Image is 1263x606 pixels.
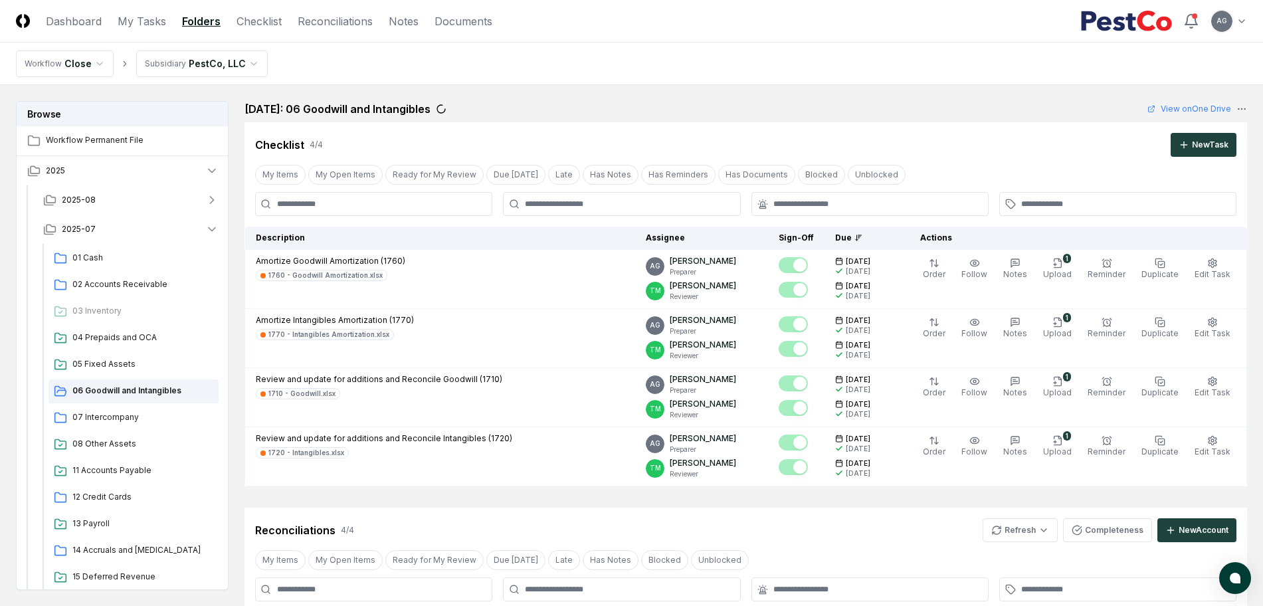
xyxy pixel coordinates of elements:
button: Blocked [798,165,845,185]
button: Mark complete [779,459,808,475]
button: Notes [1001,433,1030,460]
button: atlas-launcher [1219,562,1251,594]
button: 2025-07 [33,215,229,244]
p: Reviewer [670,469,736,479]
button: Reminder [1085,373,1128,401]
button: My Open Items [308,165,383,185]
button: Reminder [1085,255,1128,283]
p: Reviewer [670,292,736,302]
span: 05 Fixed Assets [72,358,213,370]
span: Upload [1043,387,1072,397]
span: AG [650,439,660,449]
button: Duplicate [1139,373,1181,401]
button: Unblocked [848,165,906,185]
button: Due Today [486,550,545,570]
span: 11 Accounts Payable [72,464,213,476]
button: Mark complete [779,341,808,357]
div: Actions [910,232,1236,244]
a: 08 Other Assets [49,433,219,456]
div: 1710 - Goodwill.xlsx [268,389,336,399]
button: Mark complete [779,375,808,391]
th: Sign-Off [768,227,825,250]
span: [DATE] [846,434,870,444]
button: Reminder [1085,433,1128,460]
div: [DATE] [846,444,870,454]
div: [DATE] [846,409,870,419]
button: Edit Task [1192,314,1233,342]
a: 14 Accruals and [MEDICAL_DATA] [49,539,219,563]
div: New Task [1192,139,1228,151]
span: TM [650,286,661,296]
button: Has Notes [583,165,638,185]
a: 04 Prepaids and OCA [49,326,219,350]
p: Preparer [670,326,736,336]
span: Notes [1003,447,1027,456]
button: Order [920,255,948,283]
span: Upload [1043,328,1072,338]
p: Preparer [670,267,736,277]
button: Mark complete [779,257,808,273]
span: Edit Task [1195,447,1230,456]
span: Order [923,269,945,279]
span: 12 Credit Cards [72,491,213,503]
span: [DATE] [846,340,870,350]
button: 1Upload [1040,433,1074,460]
button: Follow [959,314,990,342]
span: Follow [961,447,987,456]
h2: [DATE]: 06 Goodwill and Intangibles [244,101,431,117]
span: 04 Prepaids and OCA [72,332,213,344]
span: [DATE] [846,458,870,468]
button: Follow [959,373,990,401]
div: 1 [1063,313,1071,322]
p: [PERSON_NAME] [670,339,736,351]
div: Due [835,232,888,244]
p: [PERSON_NAME] [670,280,736,292]
button: Completeness [1063,518,1152,542]
a: Notes [389,13,419,29]
a: 12 Credit Cards [49,486,219,510]
button: My Items [255,165,306,185]
button: Edit Task [1192,433,1233,460]
span: AG [650,320,660,330]
button: Refresh [983,518,1058,542]
p: Amortize Intangibles Amortization (1770) [256,314,414,326]
button: Has Documents [718,165,795,185]
div: 1 [1063,431,1071,441]
span: Duplicate [1141,328,1179,338]
span: 08 Other Assets [72,438,213,450]
div: 1720 - Intangibles.xlsx [268,448,344,458]
p: Preparer [670,445,736,454]
span: AG [1216,16,1227,26]
div: 4 / 4 [341,524,354,536]
p: Review and update for additions and Reconcile Intangibles (1720) [256,433,512,445]
button: 1Upload [1040,314,1074,342]
span: Notes [1003,387,1027,397]
span: Duplicate [1141,447,1179,456]
span: Reminder [1088,269,1125,279]
button: Order [920,314,948,342]
button: Reminder [1085,314,1128,342]
a: Reconciliations [298,13,373,29]
p: Reviewer [670,410,736,420]
a: Workflow Permanent File [17,126,229,155]
a: 1770 - Intangibles Amortization.xlsx [256,329,394,340]
button: Notes [1001,314,1030,342]
a: 07 Intercompany [49,406,219,430]
span: 15 Deferred Revenue [72,571,213,583]
button: NewTask [1171,133,1236,157]
img: PestCo logo [1080,11,1173,32]
span: Notes [1003,328,1027,338]
button: Notes [1001,255,1030,283]
a: Dashboard [46,13,102,29]
p: [PERSON_NAME] [670,255,736,267]
span: Follow [961,328,987,338]
span: Order [923,328,945,338]
button: Follow [959,255,990,283]
a: View onOne Drive [1147,103,1231,115]
button: Order [920,433,948,460]
button: Late [548,550,580,570]
div: Workflow [25,58,62,70]
button: 1Upload [1040,373,1074,401]
button: Mark complete [779,400,808,416]
p: [PERSON_NAME] [670,314,736,326]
